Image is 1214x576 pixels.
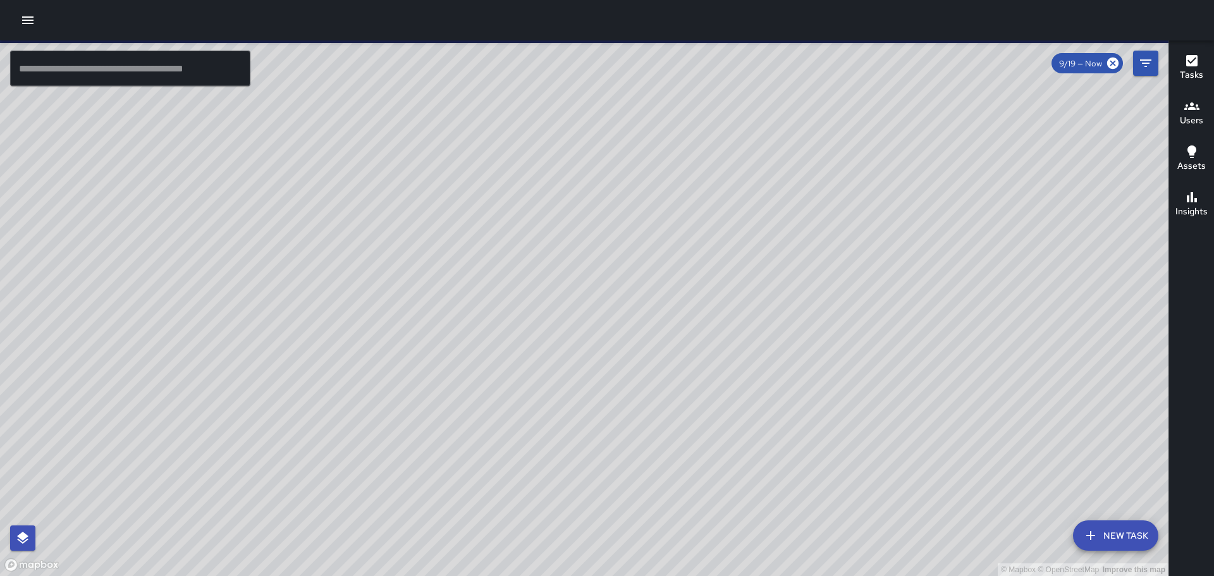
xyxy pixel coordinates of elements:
button: Assets [1169,137,1214,182]
span: 9/19 — Now [1052,58,1110,69]
button: New Task [1073,520,1158,551]
h6: Tasks [1180,68,1203,82]
h6: Insights [1175,205,1208,219]
button: Users [1169,91,1214,137]
button: Tasks [1169,46,1214,91]
div: 9/19 — Now [1052,53,1123,73]
button: Filters [1133,51,1158,76]
button: Insights [1169,182,1214,228]
h6: Assets [1177,159,1206,173]
h6: Users [1180,114,1203,128]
